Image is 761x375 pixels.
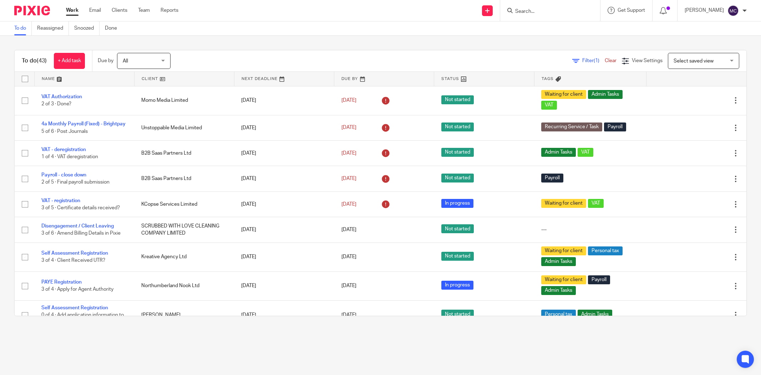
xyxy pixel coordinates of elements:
a: PAYE Registration [41,280,82,285]
td: B2B Saas Partners Ltd [134,140,234,166]
span: Admin Tasks [541,286,576,295]
span: [DATE] [341,284,356,289]
span: [DATE] [341,98,356,103]
h1: To do [22,57,47,65]
span: [DATE] [341,202,356,207]
span: Filter [582,58,605,63]
a: Email [89,7,101,14]
td: [DATE] [234,242,334,271]
span: Not started [441,95,474,104]
a: Disengagement / Client Leaving [41,224,114,229]
p: Due by [98,57,113,64]
a: Payroll - close down [41,172,86,177]
input: Search [514,9,579,15]
a: Clients [112,7,127,14]
td: [DATE] [234,271,334,300]
img: svg%3E [727,5,739,16]
a: 4a Monthly Payroll (Fixed) - Brightpay [41,121,126,126]
span: 2 of 5 · Final payroll submission [41,180,110,185]
span: 3 of 6 · Amend Billing Details in Pixie [41,231,121,236]
span: (43) [37,58,47,64]
span: Tags [542,77,554,81]
span: Admin Tasks [578,310,612,319]
span: [DATE] [341,255,356,260]
span: [DATE] [341,312,356,317]
a: + Add task [54,53,85,69]
td: Northumberland Nook Ltd [134,271,234,300]
span: Not started [441,174,474,182]
a: VAT - registration [41,198,80,203]
span: Admin Tasks [588,90,623,99]
td: [DATE] [234,86,334,115]
td: Kreative Agency Ltd [134,242,234,271]
span: [DATE] [341,227,356,232]
span: Waiting for client [541,275,586,284]
span: In progress [441,281,473,290]
td: Unstoppable Media Limited [134,115,234,140]
span: Payroll [604,122,626,131]
td: [DATE] [234,300,334,330]
span: [DATE] [341,151,356,156]
span: 3 of 4 · Apply for Agent Authority [41,287,113,292]
span: (1) [594,58,599,63]
td: [DATE] [234,115,334,140]
span: Admin Tasks [541,257,576,266]
span: 2 of 3 · Done? [41,102,71,107]
span: VAT [578,148,593,157]
p: [PERSON_NAME] [685,7,724,14]
span: All [123,59,128,64]
a: Work [66,7,78,14]
span: 3 of 5 · Certificate details received? [41,205,120,210]
span: Select saved view [674,59,714,64]
span: Personal tax [541,310,576,319]
span: VAT [541,101,557,110]
span: Personal tax [588,246,623,255]
a: Clear [605,58,617,63]
td: [DATE] [234,191,334,217]
td: KCopse Services Limited [134,191,234,217]
a: Snoozed [74,21,100,35]
span: VAT [588,199,604,208]
span: Get Support [618,8,645,13]
a: VAT Authorization [41,94,82,99]
td: [PERSON_NAME] [134,300,234,330]
span: Recurring Service / Task [541,122,602,131]
span: Not started [441,224,474,233]
span: [DATE] [341,176,356,181]
span: 5 of 6 · Post Journals [41,129,88,134]
img: Pixie [14,6,50,15]
td: [DATE] [234,217,334,242]
a: Reports [161,7,178,14]
span: Not started [441,122,474,131]
td: [DATE] [234,140,334,166]
span: Waiting for client [541,199,586,208]
a: To do [14,21,32,35]
td: SCRUBBED WITH LOVE CLEANING COMPANY LIMITED [134,217,234,242]
span: 3 of 4 · Client Received UTR? [41,258,105,263]
span: 1 of 4 · VAT deregistration [41,154,98,159]
a: VAT - deregistration [41,147,86,152]
a: Team [138,7,150,14]
span: Waiting for client [541,246,586,255]
span: Waiting for client [541,90,586,99]
td: [DATE] [234,166,334,191]
td: Momo Media Limited [134,86,234,115]
a: Reassigned [37,21,69,35]
td: B2B Saas Partners Ltd [134,166,234,191]
div: --- [541,226,639,233]
span: Payroll [541,174,563,182]
a: Done [105,21,122,35]
span: Not started [441,148,474,157]
span: Not started [441,310,474,319]
span: 0 of 4 · Add application information to this task [41,312,124,325]
a: Self Assessment Registration [41,251,108,256]
span: View Settings [632,58,663,63]
a: Self Assessment Registration [41,305,108,310]
span: Admin Tasks [541,148,576,157]
span: Not started [441,252,474,261]
span: [DATE] [341,125,356,130]
span: In progress [441,199,473,208]
span: Payroll [588,275,610,284]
